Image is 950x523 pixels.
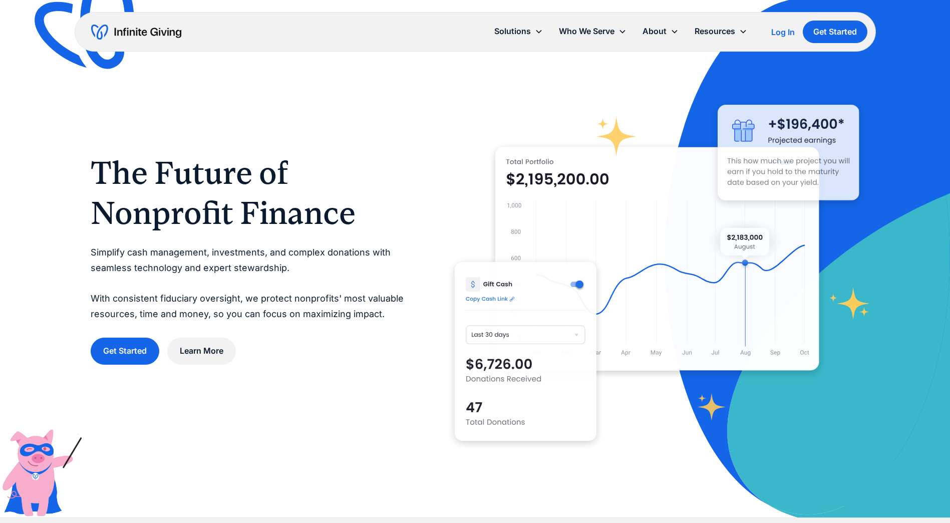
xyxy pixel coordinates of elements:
img: donation software for nonprofits [455,262,596,441]
a: Get Started [91,338,159,364]
a: Get Started [803,21,867,43]
p: Simplify cash management, investments, and complex donations with seamless technology and expert ... [91,245,415,322]
div: Solutions [486,21,551,42]
div: Resources [687,21,755,42]
div: Solutions [494,25,531,38]
div: Log In [771,28,795,36]
div: About [643,25,667,38]
div: Who We Serve [559,25,614,38]
div: About [635,21,687,42]
a: home [91,24,181,40]
img: fundraising star [829,288,870,319]
div: Who We Serve [551,21,635,42]
div: Resources [695,25,735,38]
a: Log In [771,26,795,38]
a: Learn More [167,338,236,364]
img: nonprofit donation platform [495,147,819,371]
h1: The Future of Nonprofit Finance [91,153,415,233]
